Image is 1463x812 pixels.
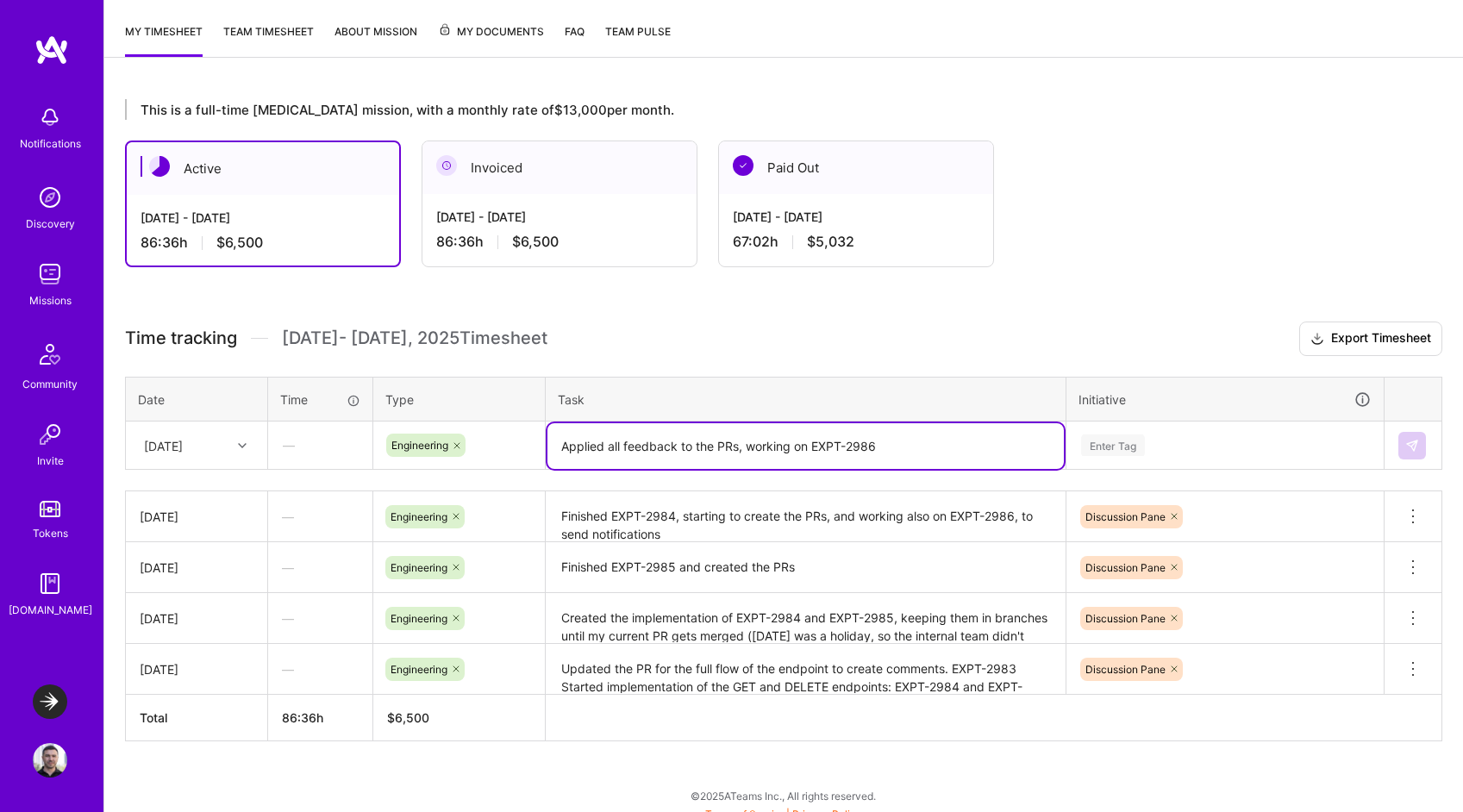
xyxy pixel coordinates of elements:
[605,25,671,38] span: Team Pulse
[37,452,64,470] div: Invite
[391,612,447,625] span: Engineering
[733,233,979,251] div: 67:02 h
[268,545,372,590] div: —
[807,233,854,251] span: $5,032
[144,436,183,454] div: [DATE]
[140,609,253,628] div: [DATE]
[20,134,81,153] div: Notifications
[238,441,247,450] i: icon Chevron
[29,291,72,309] div: Missions
[436,208,683,226] div: [DATE] - [DATE]
[125,328,237,349] span: Time tracking
[126,377,268,422] th: Date
[547,493,1064,540] textarea: Finished EXPT-2984, starting to create the PRs, and working also on EXPT-2986, to send notifications
[33,684,67,719] img: LaunchDarkly: Experimentation Delivery Team
[28,743,72,778] a: User Avatar
[605,22,671,57] a: Team Pulse
[280,390,360,409] div: Time
[127,142,399,195] div: Active
[140,660,253,678] div: [DATE]
[1085,561,1166,574] span: Discussion Pane
[34,34,69,66] img: logo
[391,439,448,452] span: Engineering
[373,377,546,422] th: Type
[125,99,1368,120] div: This is a full-time [MEDICAL_DATA] mission, with a monthly rate of $13,000 per month.
[547,423,1064,469] textarea: Applied all feedback to the PRs, working on EXPT-2986
[1085,663,1166,676] span: Discussion Pane
[33,100,67,134] img: bell
[547,595,1064,642] textarea: Created the implementation of EXPT-2984 and EXPT-2985, keeping them in branches until my current ...
[373,695,546,741] th: $6,500
[1405,439,1419,453] img: Submit
[33,566,67,601] img: guide book
[438,22,544,41] span: My Documents
[512,233,559,251] span: $6,500
[149,156,170,177] img: Active
[29,334,71,375] img: Community
[33,524,68,542] div: Tokens
[268,646,372,692] div: —
[1085,510,1166,523] span: Discussion Pane
[1299,322,1442,356] button: Export Timesheet
[9,601,92,619] div: [DOMAIN_NAME]
[391,561,447,574] span: Engineering
[140,508,253,526] div: [DATE]
[438,22,544,57] a: My Documents
[1310,330,1324,348] i: icon Download
[141,209,385,227] div: [DATE] - [DATE]
[33,743,67,778] img: User Avatar
[546,377,1066,422] th: Task
[436,155,457,176] img: Invoiced
[547,646,1064,693] textarea: Updated the PR for the full flow of the endpoint to create comments. EXPT-2983 Started implementa...
[1078,390,1372,409] div: Initiative
[334,22,417,57] a: About Mission
[268,596,372,641] div: —
[33,180,67,215] img: discovery
[733,155,753,176] img: Paid Out
[282,328,547,349] span: [DATE] - [DATE] , 2025 Timesheet
[140,559,253,577] div: [DATE]
[1085,612,1166,625] span: Discussion Pane
[28,684,72,719] a: LaunchDarkly: Experimentation Delivery Team
[268,494,372,540] div: —
[422,141,697,194] div: Invoiced
[565,22,585,57] a: FAQ
[733,208,979,226] div: [DATE] - [DATE]
[719,141,993,194] div: Paid Out
[216,234,263,252] span: $6,500
[33,417,67,452] img: Invite
[223,22,314,57] a: Team timesheet
[141,234,385,252] div: 86:36 h
[547,544,1064,591] textarea: Finished EXPT-2985 and created the PRs
[126,695,268,741] th: Total
[391,663,447,676] span: Engineering
[268,695,373,741] th: 86:36h
[391,510,447,523] span: Engineering
[26,215,75,233] div: Discovery
[40,501,60,517] img: tokens
[22,375,78,393] div: Community
[269,422,372,468] div: —
[33,257,67,291] img: teamwork
[125,22,203,57] a: My timesheet
[436,233,683,251] div: 86:36 h
[1081,432,1145,459] div: Enter Tag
